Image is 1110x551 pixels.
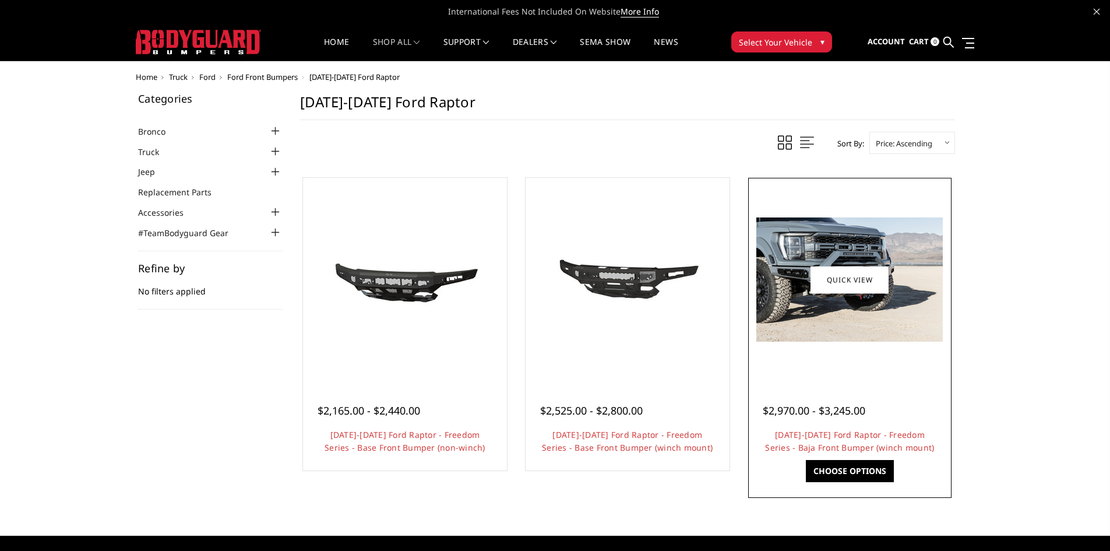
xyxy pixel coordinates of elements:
[306,181,504,379] a: 2021-2025 Ford Raptor - Freedom Series - Base Front Bumper (non-winch) 2021-2025 Ford Raptor - Fr...
[309,72,400,82] span: [DATE]-[DATE] Ford Raptor
[868,36,905,47] span: Account
[528,181,727,379] a: 2021-2025 Ford Raptor - Freedom Series - Base Front Bumper (winch mount)
[138,146,174,158] a: Truck
[169,72,188,82] a: Truck
[909,36,929,47] span: Cart
[820,36,824,48] span: ▾
[138,166,170,178] a: Jeep
[138,263,283,310] div: No filters applied
[756,217,943,342] img: 2021-2025 Ford Raptor - Freedom Series - Baja Front Bumper (winch mount)
[136,30,261,54] img: BODYGUARD BUMPERS
[868,26,905,58] a: Account
[227,72,298,82] a: Ford Front Bumpers
[324,38,349,61] a: Home
[909,26,939,58] a: Cart 0
[513,38,557,61] a: Dealers
[138,206,198,219] a: Accessories
[325,429,485,453] a: [DATE]-[DATE] Ford Raptor - Freedom Series - Base Front Bumper (non-winch)
[654,38,678,61] a: News
[739,36,812,48] span: Select Your Vehicle
[621,6,659,17] a: More Info
[806,460,894,482] a: Choose Options
[731,31,832,52] button: Select Your Vehicle
[318,403,420,417] span: $2,165.00 - $2,440.00
[580,38,630,61] a: SEMA Show
[138,227,243,239] a: #TeamBodyguard Gear
[138,186,226,198] a: Replacement Parts
[138,125,180,138] a: Bronco
[1052,495,1110,551] iframe: Chat Widget
[811,266,889,293] a: Quick view
[931,37,939,46] span: 0
[138,93,283,104] h5: Categories
[765,429,934,453] a: [DATE]-[DATE] Ford Raptor - Freedom Series - Baja Front Bumper (winch mount)
[542,429,713,453] a: [DATE]-[DATE] Ford Raptor - Freedom Series - Base Front Bumper (winch mount)
[300,93,955,120] h1: [DATE]-[DATE] Ford Raptor
[540,403,643,417] span: $2,525.00 - $2,800.00
[443,38,489,61] a: Support
[763,403,865,417] span: $2,970.00 - $3,245.00
[138,263,283,273] h5: Refine by
[534,236,721,324] img: 2021-2025 Ford Raptor - Freedom Series - Base Front Bumper (winch mount)
[136,72,157,82] a: Home
[751,181,949,379] a: 2021-2025 Ford Raptor - Freedom Series - Baja Front Bumper (winch mount) 2021-2025 Ford Raptor - ...
[831,135,864,152] label: Sort By:
[199,72,216,82] a: Ford
[373,38,420,61] a: shop all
